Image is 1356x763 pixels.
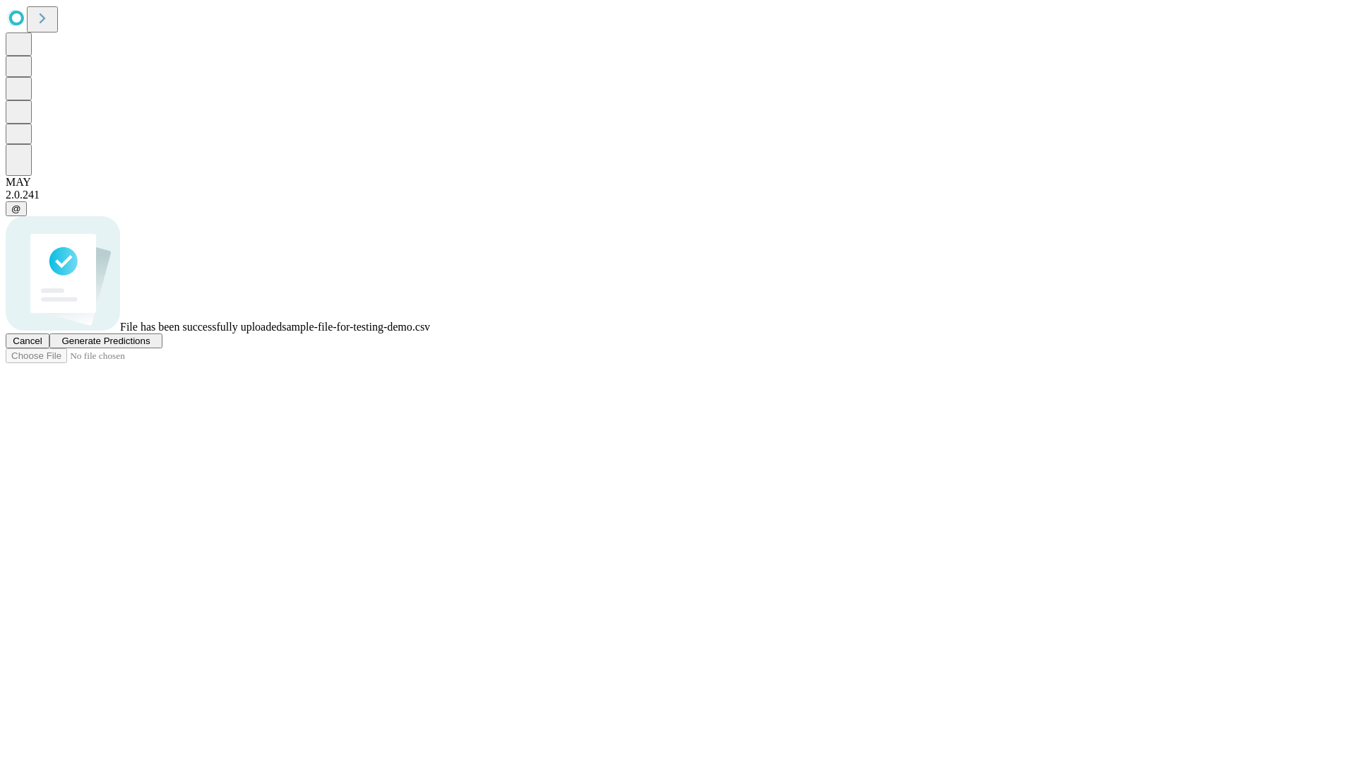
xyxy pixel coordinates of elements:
span: sample-file-for-testing-demo.csv [282,321,430,333]
button: Cancel [6,333,49,348]
span: Generate Predictions [61,336,150,346]
button: @ [6,201,27,216]
div: 2.0.241 [6,189,1350,201]
span: Cancel [13,336,42,346]
div: MAY [6,176,1350,189]
span: File has been successfully uploaded [120,321,282,333]
span: @ [11,203,21,214]
button: Generate Predictions [49,333,162,348]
